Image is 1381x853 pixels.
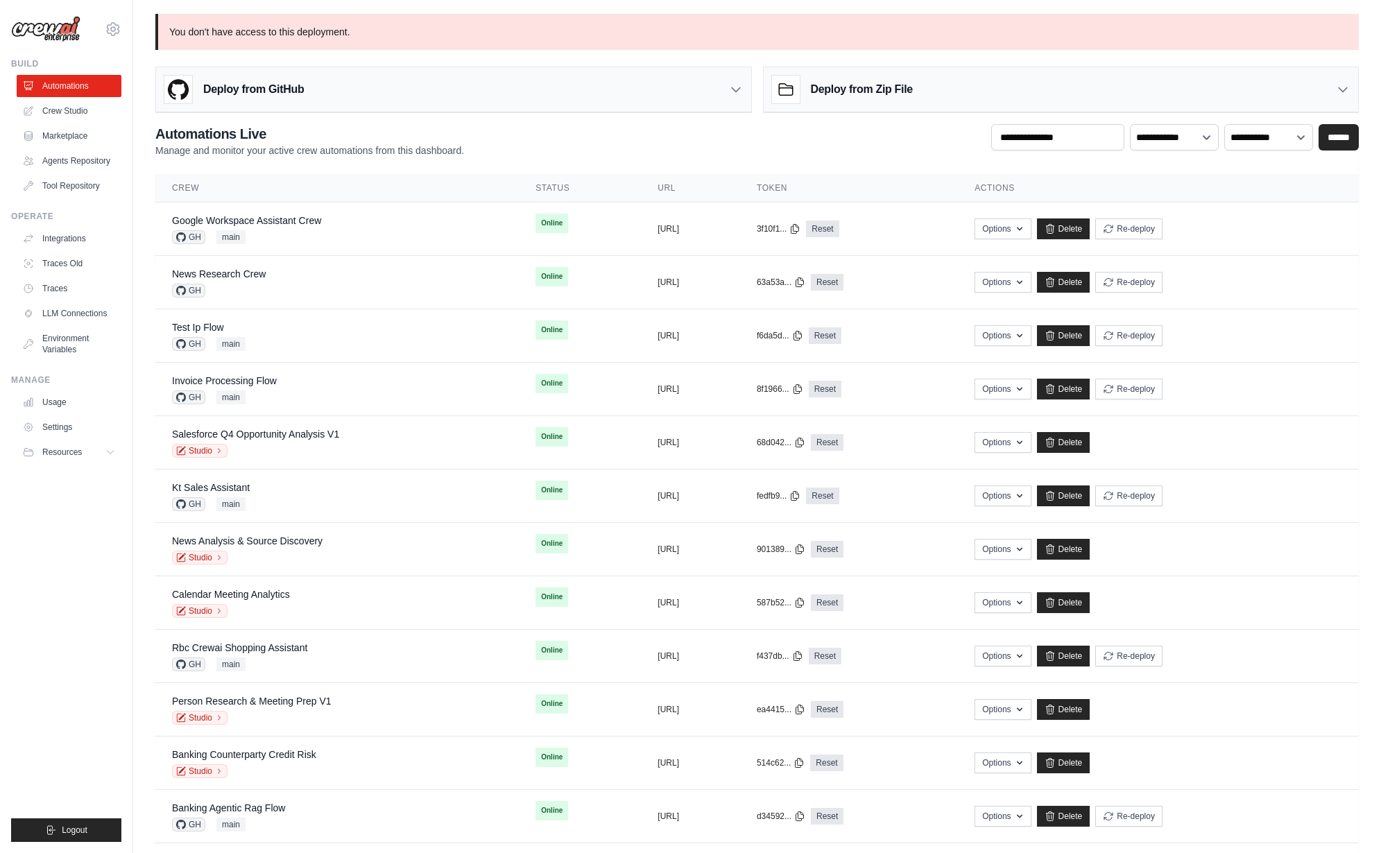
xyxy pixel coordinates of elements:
[17,391,121,413] a: Usage
[164,76,192,103] img: GitHub Logo
[216,818,246,832] span: main
[535,801,568,820] span: Online
[203,81,304,98] h3: Deploy from GitHub
[1095,325,1163,346] button: Re-deploy
[975,218,1031,239] button: Options
[535,267,568,286] span: Online
[757,223,800,234] button: 3f10f1...
[172,604,228,618] a: Studio
[172,535,323,546] a: News Analysis & Source Discovery
[535,641,568,660] span: Online
[155,144,464,157] p: Manage and monitor your active crew automations from this dashboard.
[958,174,1359,203] th: Actions
[975,485,1031,506] button: Options
[172,230,205,244] span: GH
[17,175,121,197] a: Tool Repository
[172,375,277,386] a: Invoice Processing Flow
[757,811,805,822] button: d34592...
[806,488,839,504] a: Reset
[17,327,121,361] a: Environment Variables
[975,539,1031,560] button: Options
[1037,272,1090,293] a: Delete
[641,174,740,203] th: URL
[1095,379,1163,399] button: Re-deploy
[975,752,1031,773] button: Options
[535,694,568,714] span: Online
[975,806,1031,827] button: Options
[1037,325,1090,346] a: Delete
[757,437,805,448] button: 68d042...
[172,390,205,404] span: GH
[811,434,843,451] a: Reset
[975,592,1031,613] button: Options
[1037,592,1090,613] a: Delete
[811,541,843,558] a: Reset
[216,337,246,351] span: main
[172,818,205,832] span: GH
[172,215,321,226] a: Google Workspace Assistant Crew
[17,125,121,147] a: Marketplace
[11,16,80,42] img: Logo
[172,551,228,565] a: Studio
[17,227,121,250] a: Integrations
[740,174,958,203] th: Token
[155,124,464,144] h2: Automations Live
[216,497,246,511] span: main
[17,100,121,122] a: Crew Studio
[216,657,246,671] span: main
[172,429,339,440] a: Salesforce Q4 Opportunity Analysis V1
[811,81,913,98] h3: Deploy from Zip File
[11,818,121,842] button: Logout
[172,589,290,600] a: Calendar Meeting Analytics
[519,174,641,203] th: Status
[975,379,1031,399] button: Options
[757,544,805,555] button: 901389...
[17,277,121,300] a: Traces
[535,748,568,767] span: Online
[809,648,841,664] a: Reset
[172,696,332,707] a: Person Research & Meeting Prep V1
[155,14,1359,50] p: You don't have access to this deployment.
[155,174,519,203] th: Crew
[11,374,121,386] div: Manage
[811,701,843,718] a: Reset
[172,764,228,778] a: Studio
[172,322,224,333] a: Test Ip Flow
[1095,806,1163,827] button: Re-deploy
[757,650,803,662] button: f437db...
[172,711,228,725] a: Studio
[757,597,805,608] button: 587b52...
[806,221,839,237] a: Reset
[811,808,843,825] a: Reset
[811,594,843,611] a: Reset
[1037,485,1090,506] a: Delete
[42,447,82,458] span: Resources
[172,642,307,653] a: Rbc Crewai Shopping Assistant
[975,272,1031,293] button: Options
[17,150,121,172] a: Agents Repository
[1037,806,1090,827] a: Delete
[975,646,1031,666] button: Options
[1095,272,1163,293] button: Re-deploy
[535,374,568,393] span: Online
[535,587,568,607] span: Online
[535,320,568,340] span: Online
[172,284,205,298] span: GH
[11,211,121,222] div: Operate
[535,534,568,553] span: Online
[810,755,843,771] a: Reset
[809,381,841,397] a: Reset
[975,699,1031,720] button: Options
[172,497,205,511] span: GH
[757,384,803,395] button: 8f1966...
[172,268,266,279] a: News Research Crew
[1037,432,1090,453] a: Delete
[757,490,800,501] button: fedfb9...
[11,58,121,69] div: Build
[172,749,316,760] a: Banking Counterparty Credit Risk
[757,277,805,288] button: 63a53a...
[1095,218,1163,239] button: Re-deploy
[1037,646,1090,666] a: Delete
[1095,485,1163,506] button: Re-deploy
[757,704,805,715] button: ea4415...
